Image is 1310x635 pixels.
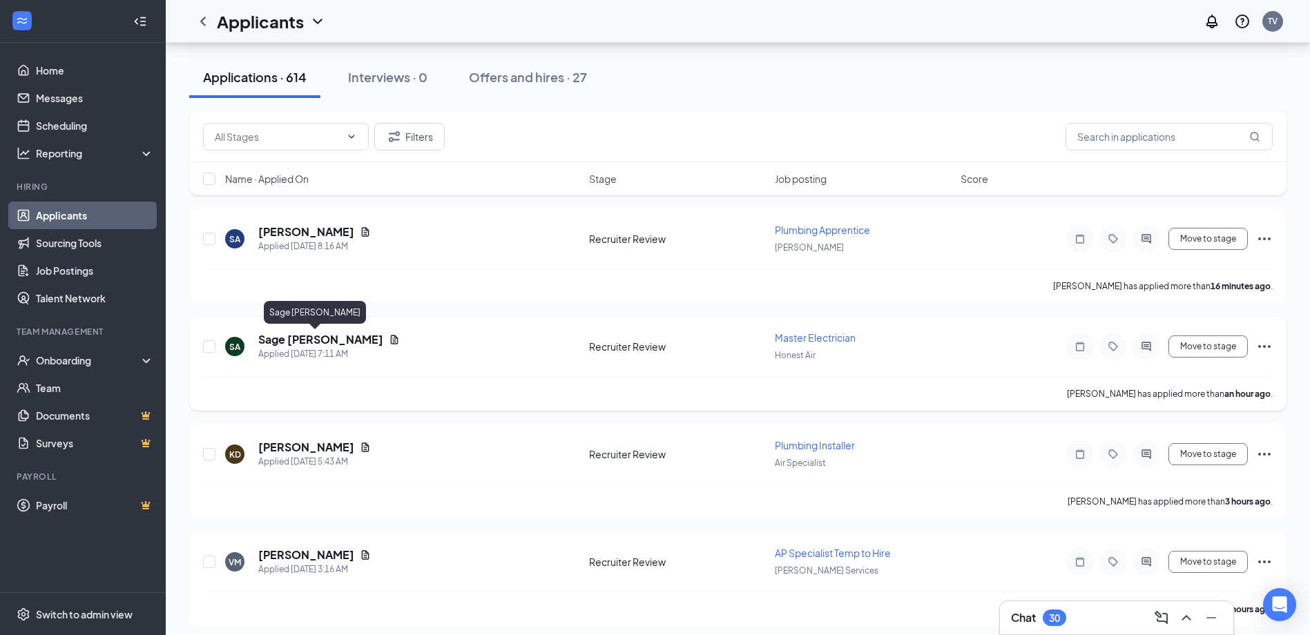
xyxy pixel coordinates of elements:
div: KD [229,449,241,460]
b: 5 hours ago [1225,604,1271,614]
input: Search in applications [1066,123,1273,150]
svg: Collapse [133,14,147,28]
a: Applicants [36,202,154,229]
div: 30 [1049,612,1060,624]
div: Payroll [17,471,151,482]
div: Recruiter Review [589,447,767,461]
span: Honest Air [775,350,816,360]
h5: [PERSON_NAME] [258,224,354,240]
b: 3 hours ago [1225,496,1271,507]
svg: Analysis [17,146,30,160]
svg: Ellipses [1256,446,1273,462]
div: Applications · 614 [203,68,307,86]
svg: Note [1072,556,1088,567]
svg: Settings [17,607,30,621]
span: Job posting [775,172,827,186]
svg: ActiveChat [1138,341,1155,352]
svg: ActiveChat [1138,556,1155,567]
div: Team Management [17,326,151,338]
a: Sourcing Tools [36,229,154,257]
svg: QuestionInfo [1234,13,1251,30]
div: Applied [DATE] 5:43 AM [258,455,371,469]
a: Messages [36,84,154,112]
svg: Note [1072,233,1088,244]
svg: UserCheck [17,353,30,367]
span: Name · Applied On [225,172,309,186]
div: Interviews · 0 [348,68,427,86]
span: Air Specialist [775,458,826,468]
svg: ChevronUp [1178,609,1195,626]
svg: WorkstreamLogo [15,14,29,28]
h5: [PERSON_NAME] [258,547,354,563]
svg: ChevronDown [346,131,357,142]
div: TV [1268,15,1278,27]
a: Job Postings [36,257,154,284]
div: Sage [PERSON_NAME] [264,301,366,324]
div: Onboarding [36,353,142,367]
span: Stage [589,172,617,186]
svg: Tag [1105,556,1121,567]
svg: Document [360,442,371,453]
span: Plumbing Installer [775,439,855,451]
b: an hour ago [1224,389,1271,399]
p: [PERSON_NAME] has applied more than . [1067,388,1273,400]
svg: Note [1072,449,1088,460]
a: DocumentsCrown [36,402,154,429]
div: Recruiter Review [589,340,767,353]
svg: Tag [1105,233,1121,244]
span: Master Electrician [775,331,856,344]
svg: Minimize [1203,609,1220,626]
div: Recruiter Review [589,555,767,569]
h3: Chat [1011,610,1036,625]
div: Recruiter Review [589,232,767,246]
input: All Stages [215,129,340,144]
svg: Document [389,334,400,345]
button: Move to stage [1168,443,1248,465]
button: Filter Filters [374,123,445,150]
a: PayrollCrown [36,491,154,519]
button: Move to stage [1168,335,1248,358]
h1: Applicants [217,10,304,33]
span: [PERSON_NAME] Services [775,565,878,576]
div: Offers and hires · 27 [469,68,587,86]
svg: Tag [1105,449,1121,460]
svg: ChevronLeft [195,13,211,30]
p: [PERSON_NAME] has applied more than . [1053,280,1273,292]
div: Open Intercom Messenger [1263,588,1296,621]
div: Hiring [17,181,151,193]
a: Talent Network [36,284,154,312]
svg: ComposeMessage [1153,609,1170,626]
div: Reporting [36,146,155,160]
a: Scheduling [36,112,154,139]
span: Plumbing Apprentice [775,224,870,236]
div: Applied [DATE] 7:11 AM [258,347,400,361]
svg: Note [1072,341,1088,352]
svg: Document [360,226,371,237]
div: VM [229,556,241,568]
svg: ActiveChat [1138,449,1155,460]
span: Score [961,172,988,186]
div: SA [229,341,240,353]
svg: Ellipses [1256,231,1273,247]
a: Home [36,57,154,84]
div: Applied [DATE] 3:16 AM [258,563,371,576]
span: AP Specialist Temp to Hire [775,547,891,559]
svg: Tag [1105,341,1121,352]
div: Applied [DATE] 8:16 AM [258,240,371,253]
span: [PERSON_NAME] [775,242,844,253]
button: Minimize [1200,607,1222,629]
h5: Sage [PERSON_NAME] [258,332,383,347]
div: SA [229,233,240,245]
svg: Ellipses [1256,554,1273,570]
svg: ChevronDown [309,13,326,30]
div: Switch to admin view [36,607,133,621]
a: SurveysCrown [36,429,154,457]
svg: Ellipses [1256,338,1273,355]
button: ComposeMessage [1150,607,1173,629]
p: [PERSON_NAME] has applied more than . [1068,496,1273,507]
button: Move to stage [1168,551,1248,573]
a: Team [36,374,154,402]
button: ChevronUp [1175,607,1197,629]
svg: MagnifyingGlass [1249,131,1260,142]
